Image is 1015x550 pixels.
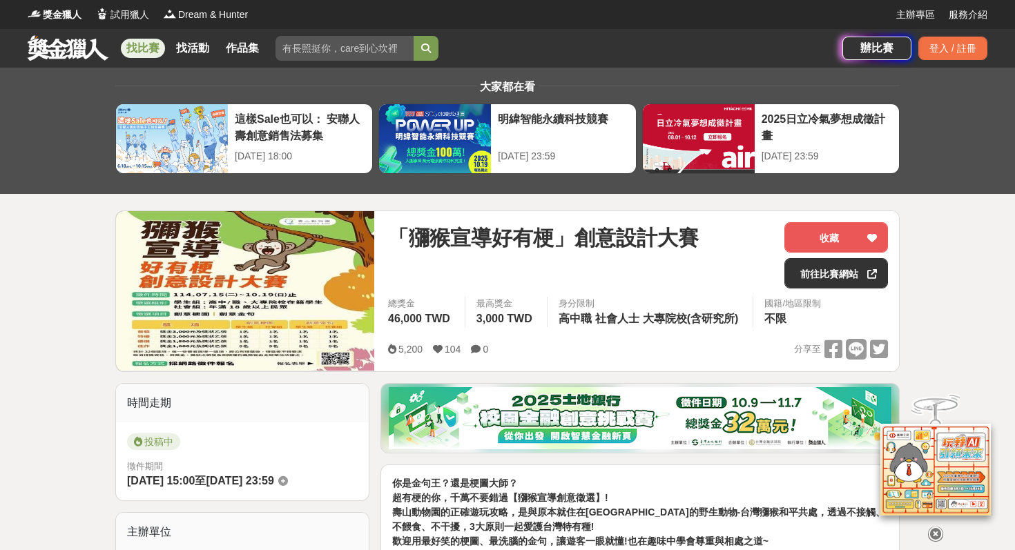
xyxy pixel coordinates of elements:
[220,39,264,58] a: 作品集
[116,384,369,422] div: 時間走期
[378,104,636,174] a: 明緯智能永續科技競賽[DATE] 23:59
[95,7,109,21] img: Logo
[95,8,149,22] a: Logo試用獵人
[388,313,450,324] span: 46,000 TWD
[171,39,215,58] a: 找活動
[163,7,177,21] img: Logo
[764,297,821,311] div: 國籍/地區限制
[896,8,935,22] a: 主辦專區
[595,313,639,324] span: 社會人士
[559,297,742,311] div: 身分限制
[28,8,81,22] a: Logo獎金獵人
[476,313,532,324] span: 3,000 TWD
[483,344,488,355] span: 0
[642,104,900,174] a: 2025日立冷氣夢想成徵計畫[DATE] 23:59
[476,297,536,311] span: 最高獎金
[195,475,206,487] span: 至
[764,313,786,324] span: 不限
[127,461,163,471] span: 徵件期間
[121,39,165,58] a: 找比賽
[127,433,180,450] span: 投稿中
[762,149,892,164] div: [DATE] 23:59
[163,8,248,22] a: LogoDream & Hunter
[206,475,273,487] span: [DATE] 23:59
[880,414,991,506] img: d2146d9a-e6f6-4337-9592-8cefde37ba6b.png
[784,222,888,253] button: 收藏
[388,297,454,311] span: 總獎金
[762,111,892,142] div: 2025日立冷氣夢想成徵計畫
[398,344,423,355] span: 5,200
[127,475,195,487] span: [DATE] 15:00
[445,344,461,355] span: 104
[498,149,628,164] div: [DATE] 23:59
[476,81,539,92] span: 大家都在看
[643,313,739,324] span: 大專院校(含研究所)
[178,8,248,22] span: Dream & Hunter
[392,492,608,503] strong: 超有梗的你，千萬不要錯過【獼猴宣導創意徵選】!
[235,149,365,164] div: [DATE] 18:00
[110,8,149,22] span: 試用獵人
[498,111,628,142] div: 明緯智能永續科技競賽
[784,258,888,288] a: 前往比賽網站
[918,37,987,60] div: 登入 / 註冊
[392,507,885,532] strong: 壽山動物園的正確遊玩攻略，是與原本就住在[GEOGRAPHIC_DATA]的野生動物-台灣獼猴和平共處，透過不接觸、不餵食、不干擾，3大原則一起愛護台灣特有種!
[275,36,414,61] input: 有長照挺你，care到心坎裡！青春出手，拍出照顧 影音徵件活動
[794,339,821,360] span: 分享至
[116,211,374,371] img: Cover Image
[235,111,365,142] div: 這樣Sale也可以： 安聯人壽創意銷售法募集
[388,222,699,253] span: 「獼猴宣導好有梗」創意設計大賽
[842,37,911,60] a: 辦比賽
[389,387,891,449] img: d20b4788-230c-4a26-8bab-6e291685a538.png
[559,313,592,324] span: 高中職
[949,8,987,22] a: 服務介紹
[392,478,518,489] strong: 你是金句王？還是梗圖大師？
[115,104,373,174] a: 這樣Sale也可以： 安聯人壽創意銷售法募集[DATE] 18:00
[28,7,41,21] img: Logo
[43,8,81,22] span: 獎金獵人
[392,536,768,547] strong: 歡迎用最好笑的梗圖、最洗腦的金句，讓遊客一眼就懂!也在趣味中學會尊重與相處之道~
